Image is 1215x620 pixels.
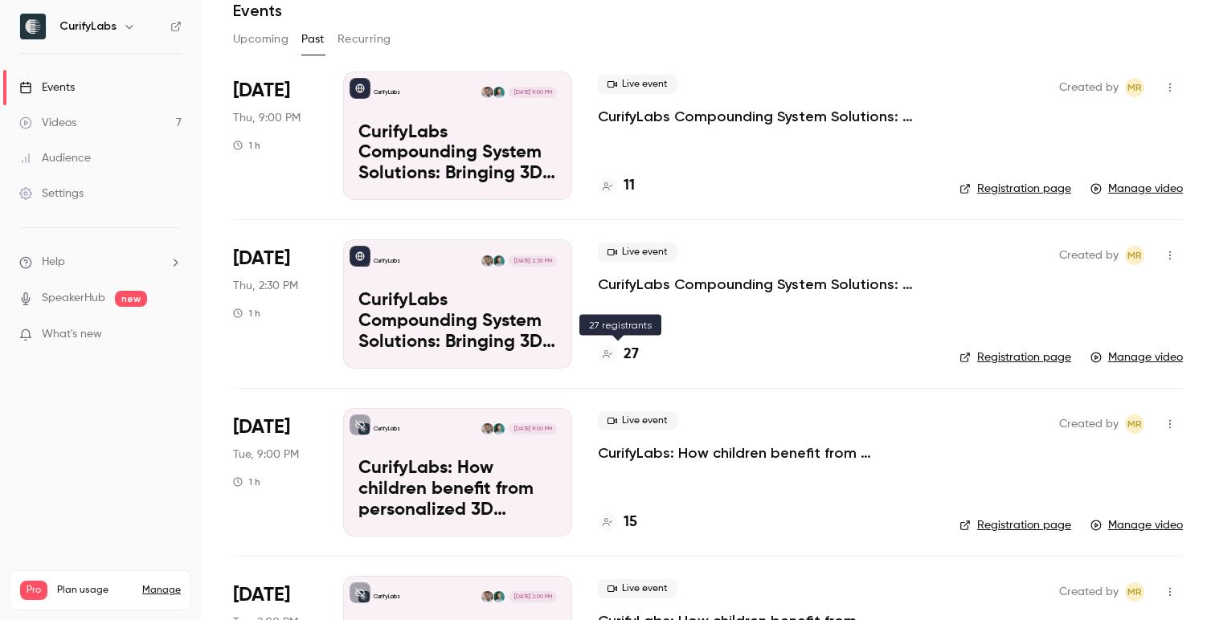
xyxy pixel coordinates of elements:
h6: CurifyLabs [59,18,117,35]
img: Niklas Sandler [481,255,493,267]
img: Ludmila Hrižanovska [493,423,505,434]
span: [DATE] [233,582,290,608]
span: Live event [598,411,677,430]
span: Created by [1059,414,1119,434]
p: CurifyLabs [374,425,400,433]
span: Thu, 2:30 PM [233,278,298,294]
span: Created by [1059,582,1119,602]
button: Past [301,27,325,52]
span: [DATE] [233,246,290,271]
span: Marion Roussel [1125,582,1144,602]
span: Live event [598,579,677,598]
div: Events [19,80,75,96]
span: [DATE] [233,414,290,440]
img: Ludmila Hrižanovska [493,255,505,267]
img: CurifyLabs [20,14,46,39]
div: Aug 7 Thu, 2:30 PM (Europe/Helsinki) [233,239,317,368]
p: CurifyLabs Compounding System Solutions: Bringing 3D Printing of Personalized Medicines to Hospit... [358,123,557,185]
img: Ludmila Hrižanovska [493,87,505,98]
span: [DATE] 9:00 PM [509,87,556,98]
li: help-dropdown-opener [19,254,182,271]
a: Manage video [1090,349,1183,365]
a: Manage [142,584,181,597]
span: [DATE] 9:00 PM [509,423,556,434]
a: 11 [598,175,635,197]
span: Tue, 9:00 PM [233,447,299,463]
p: CurifyLabs [374,88,400,96]
span: [DATE] 2:00 PM [509,591,556,602]
img: Niklas Sandler [481,87,493,98]
div: Audience [19,150,91,166]
a: Registration page [959,349,1071,365]
div: Jun 17 Tue, 9:00 PM (Europe/Helsinki) [233,408,317,536]
span: [DATE] [233,78,290,104]
span: Pro [20,581,47,600]
div: Aug 7 Thu, 9:00 PM (Europe/Helsinki) [233,71,317,200]
p: CurifyLabs [374,593,400,601]
span: MR [1127,246,1142,265]
span: MR [1127,414,1142,434]
a: CurifyLabs Compounding System Solutions: Bringing 3D Printing of Personalized Medicines to Hospit... [598,275,934,294]
a: CurifyLabs Compounding System Solutions: Bringing 3D Printing of Personalized Medicines to Hospit... [343,239,572,368]
span: [DATE] 2:30 PM [509,255,556,267]
h4: 11 [624,175,635,197]
h1: Events [233,1,282,20]
span: What's new [42,326,102,343]
img: Niklas Sandler [481,591,493,602]
a: Registration page [959,181,1071,197]
span: MR [1127,78,1142,97]
a: CurifyLabs Compounding System Solutions: Bringing 3D Printing of Personalized Medicines to Hospit... [343,71,572,200]
div: 1 h [233,307,260,320]
span: Created by [1059,246,1119,265]
span: Plan usage [57,584,133,597]
span: Live event [598,75,677,94]
img: Niklas Sandler [481,423,493,434]
p: CurifyLabs: How children benefit from personalized 3D printed medicines produced by CurifyLabs Co... [358,459,557,520]
a: 15 [598,512,637,533]
span: Marion Roussel [1125,414,1144,434]
div: Settings [19,186,84,202]
a: SpeakerHub [42,290,105,307]
p: CurifyLabs [374,257,400,265]
div: Videos [19,115,76,131]
div: 1 h [233,139,260,152]
span: Live event [598,243,677,262]
span: new [115,291,147,307]
button: Upcoming [233,27,288,52]
p: CurifyLabs Compounding System Solutions: Bringing 3D Printing of Personalized Medicines to Hospit... [358,291,557,353]
span: Marion Roussel [1125,246,1144,265]
a: CurifyLabs Compounding System Solutions: Bringing 3D Printing of Personalized Medicines to Hospit... [598,107,934,126]
div: 1 h [233,475,260,488]
span: Created by [1059,78,1119,97]
a: 27 [598,344,639,365]
button: Recurring [337,27,391,52]
span: MR [1127,582,1142,602]
a: Manage video [1090,517,1183,533]
span: Thu, 9:00 PM [233,110,301,126]
h4: 15 [624,512,637,533]
span: Marion Roussel [1125,78,1144,97]
span: Help [42,254,65,271]
img: Ludmila Hrižanovska [493,591,505,602]
h4: 27 [624,344,639,365]
a: Manage video [1090,181,1183,197]
a: CurifyLabs: How children benefit from personalized 3D printed medicines produced by CurifyLabs Co... [598,443,934,463]
a: Registration page [959,517,1071,533]
a: CurifyLabs: How children benefit from personalized 3D printed medicines produced by CurifyLabs Co... [343,408,572,536]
